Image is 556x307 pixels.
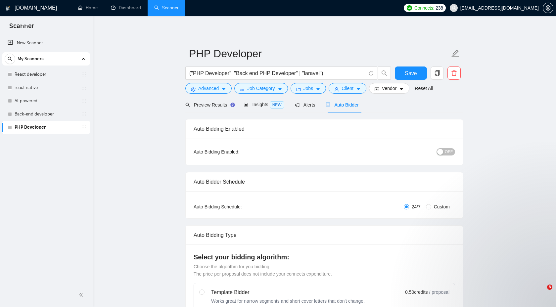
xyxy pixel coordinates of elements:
[395,66,427,80] button: Save
[15,108,77,121] a: Back-end developer
[414,4,434,12] span: Connects:
[409,203,423,210] span: 24/7
[4,21,39,35] span: Scanner
[18,52,44,66] span: My Scanners
[230,102,236,108] div: Tooltip anchor
[356,87,361,92] span: caret-down
[405,288,428,296] span: 0.50 credits
[15,68,77,81] a: React developer
[189,69,366,77] input: Search Freelance Jobs...
[194,203,281,210] div: Auto Bidding Schedule:
[431,203,452,210] span: Custom
[295,103,300,107] span: notification
[5,54,15,64] button: search
[8,36,85,50] a: New Scanner
[378,70,391,76] span: search
[185,83,232,94] button: settingAdvancedcaret-down
[278,87,282,92] span: caret-down
[448,70,460,76] span: delete
[81,125,87,130] span: holder
[78,5,98,11] a: homeHome
[247,85,275,92] span: Job Category
[445,148,453,155] span: OFF
[451,49,460,58] span: edit
[5,57,15,61] span: search
[369,83,409,94] button: idcardVendorcaret-down
[81,111,87,117] span: holder
[326,103,330,107] span: robot
[194,172,455,191] div: Auto Bidder Schedule
[436,4,443,12] span: 238
[194,119,455,138] div: Auto Bidding Enabled
[543,3,553,13] button: setting
[415,85,433,92] a: Reset All
[244,102,248,107] span: area-chart
[429,289,449,295] span: / proposal
[296,87,301,92] span: folder
[447,66,461,80] button: delete
[185,103,190,107] span: search
[405,69,417,77] span: Save
[399,87,404,92] span: caret-down
[154,5,179,11] a: searchScanner
[185,102,233,108] span: Preview Results
[295,102,315,108] span: Alerts
[194,252,455,262] h4: Select your bidding algorithm:
[240,87,245,92] span: bars
[111,5,141,11] a: dashboardDashboard
[2,36,90,50] li: New Scanner
[334,87,339,92] span: user
[342,85,353,92] span: Client
[382,85,396,92] span: Vendor
[194,148,281,155] div: Auto Bidding Enabled:
[6,3,10,14] img: logo
[189,45,450,62] input: Scanner name...
[543,5,553,11] a: setting
[15,121,77,134] a: PHP Developer
[369,71,373,75] span: info-circle
[79,291,85,298] span: double-left
[316,87,320,92] span: caret-down
[303,85,313,92] span: Jobs
[244,102,284,107] span: Insights
[198,85,219,92] span: Advanced
[375,87,379,92] span: idcard
[291,83,326,94] button: folderJobscaret-down
[15,81,77,94] a: react native
[15,94,77,108] a: AI-powered
[543,5,553,11] span: setting
[81,98,87,104] span: holder
[547,285,552,290] span: 8
[194,264,332,277] span: Choose the algorithm for you bidding. The price per proposal does not include your connects expen...
[431,66,444,80] button: copy
[234,83,288,94] button: barsJob Categorycaret-down
[329,83,366,94] button: userClientcaret-down
[378,66,391,80] button: search
[451,6,456,10] span: user
[81,72,87,77] span: holder
[221,87,226,92] span: caret-down
[270,101,284,109] span: NEW
[211,288,365,296] div: Template Bidder
[211,298,365,304] div: Works great for narrow segments and short cover letters that don't change.
[326,102,358,108] span: Auto Bidder
[407,5,412,11] img: upwork-logo.png
[194,226,455,244] div: Auto Bidding Type
[2,52,90,134] li: My Scanners
[191,87,196,92] span: setting
[533,285,549,300] iframe: Intercom live chat
[431,70,443,76] span: copy
[81,85,87,90] span: holder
